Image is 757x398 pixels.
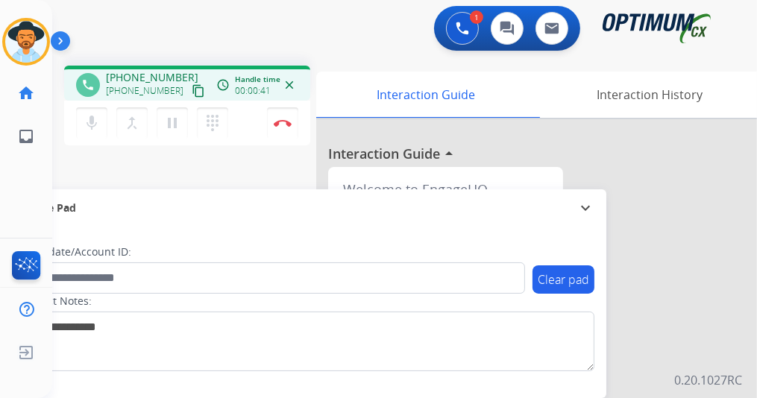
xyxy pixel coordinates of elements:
mat-icon: home [17,84,35,102]
label: Candidate/Account ID: [19,244,131,259]
mat-icon: content_copy [192,84,205,98]
mat-icon: access_time [216,78,230,92]
img: avatar [5,21,47,63]
span: 00:00:41 [235,85,271,97]
span: Handle time [235,74,280,85]
div: Welcome to EngageHQ [334,173,557,206]
mat-icon: phone [81,78,95,92]
mat-icon: mic [83,114,101,132]
span: [PHONE_NUMBER] [106,70,198,85]
label: Contact Notes: [19,294,92,309]
div: Interaction Guide [316,72,536,118]
div: 1 [470,10,483,24]
mat-icon: merge_type [123,114,141,132]
mat-icon: inbox [17,127,35,145]
span: [PHONE_NUMBER] [106,85,183,97]
mat-icon: pause [163,114,181,132]
button: Clear pad [533,265,594,294]
mat-icon: dialpad [204,114,222,132]
p: 0.20.1027RC [674,371,742,389]
mat-icon: expand_more [577,199,594,217]
mat-icon: close [283,78,296,92]
img: control [274,119,292,127]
